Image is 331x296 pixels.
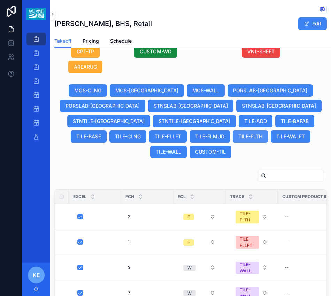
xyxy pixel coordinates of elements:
span: 7 [128,290,130,296]
button: PORSLAB-[GEOGRAPHIC_DATA] [228,84,313,97]
button: TILE-BAFAB [275,115,314,127]
div: W [187,265,192,271]
button: TILE-FLTH [233,130,268,143]
span: CUSTOM-WD [140,48,171,55]
button: STNTILE-[GEOGRAPHIC_DATA] [153,115,236,127]
div: -- [285,239,289,245]
button: TILE-CLNG [109,130,146,143]
div: scrollable content [22,28,50,152]
button: Select Button [230,258,273,277]
button: CUSTOM-TIL [190,146,231,158]
span: STNSLAB-[GEOGRAPHIC_DATA] [154,102,228,109]
div: TILE-FLTH [240,211,255,223]
span: 9 [128,265,130,270]
h1: [PERSON_NAME], BHS, Retail [54,19,152,29]
button: Select Button [230,207,273,226]
button: CPT-TP [71,45,100,58]
button: Select Button [178,261,221,274]
a: 1 [125,236,169,248]
button: MOS-[GEOGRAPHIC_DATA] [110,84,184,97]
a: 9 [125,262,169,273]
span: MOS-CLNG [74,87,101,94]
img: App logo [26,8,46,20]
span: STNTILE-[GEOGRAPHIC_DATA] [159,118,230,125]
span: STNSLAB-[GEOGRAPHIC_DATA] [242,102,316,109]
span: PORSLAB-[GEOGRAPHIC_DATA] [66,102,140,109]
span: VNL-SHEET [247,48,275,55]
a: Takeoff [54,35,71,48]
span: TILE-FLLFT [155,133,181,140]
button: VNL-SHEET [242,45,280,58]
span: AREARUG [74,63,97,70]
span: MOS-WALL [192,87,219,94]
div: F [187,239,190,246]
span: Trade [230,194,244,200]
a: Select Button [177,261,221,274]
span: TILE-ADD [244,118,267,125]
button: TILE-BASE [71,130,107,143]
a: Select Button [230,258,274,277]
a: Schedule [110,35,132,49]
span: TILE-FLTH [238,133,262,140]
button: Select Button [230,233,273,251]
span: KE [33,271,40,279]
span: CUSTOM-TIL [195,148,226,155]
div: -- [285,214,289,219]
a: Select Button [230,232,274,252]
span: FCL [178,194,186,200]
a: 2 [125,211,169,222]
button: Select Button [178,210,221,223]
a: Select Button [230,207,274,226]
span: TILE-BAFAB [281,118,309,125]
span: MOS-[GEOGRAPHIC_DATA] [115,87,178,94]
button: Select Button [178,236,221,248]
span: Takeoff [54,38,71,45]
a: Select Button [177,210,221,223]
span: TILE-WALL [156,148,181,155]
button: Edit [298,17,327,30]
div: -- [285,290,289,296]
span: TILE-FLMUD [195,133,224,140]
span: Excel [73,194,86,200]
button: STNTILE-[GEOGRAPHIC_DATA] [67,115,150,127]
div: TILE-FLLFT [240,236,255,249]
span: STNTILE-[GEOGRAPHIC_DATA] [73,118,145,125]
span: Custom Product ID [282,194,328,200]
button: MOS-CLNG [69,84,107,97]
span: 1 [128,239,130,245]
button: TILE-FLLFT [149,130,187,143]
button: TILE-WALL [150,146,187,158]
span: TILE-CLNG [115,133,141,140]
button: MOS-WALL [187,84,225,97]
span: CPT-TP [77,48,94,55]
a: Select Button [177,235,221,249]
button: STNSLAB-[GEOGRAPHIC_DATA] [236,100,322,112]
button: AREARUG [68,61,102,73]
a: Pricing [83,35,99,49]
div: -- [285,265,289,270]
button: STNSLAB-[GEOGRAPHIC_DATA] [148,100,233,112]
button: CUSTOM-WD [134,45,177,58]
div: TILE-WALL [240,262,255,274]
button: TILE-WALFT [271,130,310,143]
span: FCN [125,194,134,200]
span: TILE-WALFT [276,133,305,140]
div: F [187,214,190,220]
button: TILE-FLMUD [190,130,230,143]
span: Schedule [110,38,132,45]
button: TILE-ADD [239,115,272,127]
span: PORSLAB-[GEOGRAPHIC_DATA] [233,87,307,94]
span: TILE-BASE [76,133,101,140]
span: Pricing [83,38,99,45]
button: PORSLAB-[GEOGRAPHIC_DATA] [60,100,145,112]
span: 2 [128,214,130,219]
